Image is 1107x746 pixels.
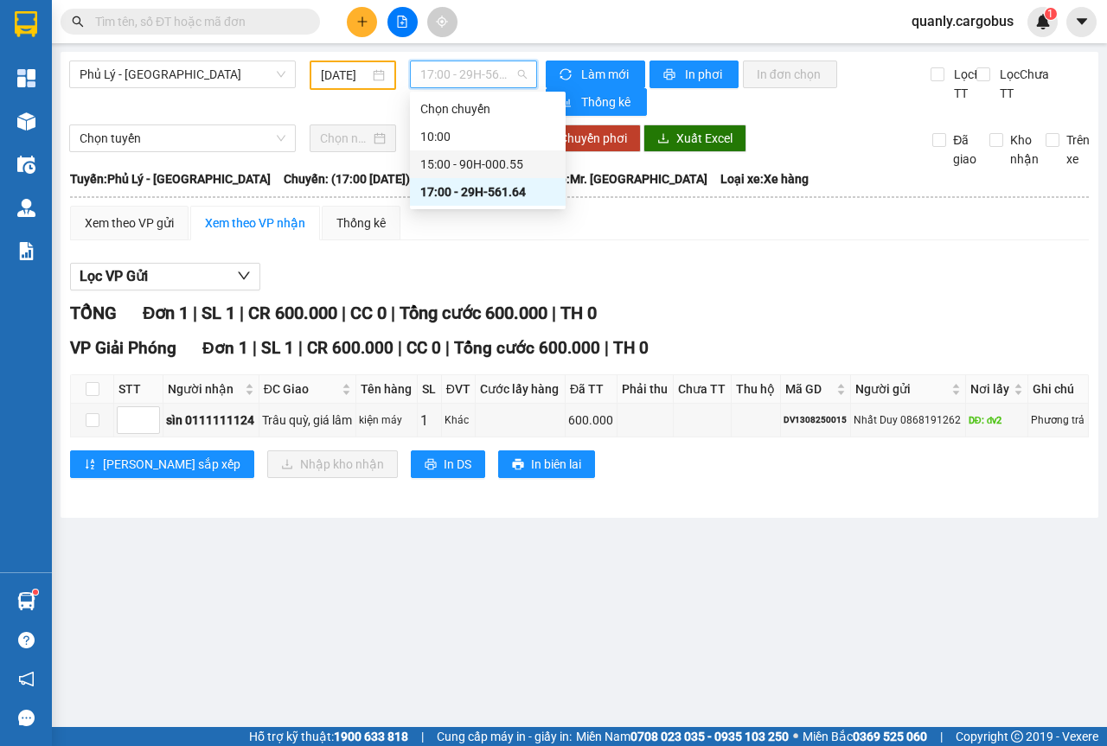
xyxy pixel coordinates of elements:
[17,592,35,610] img: warehouse-icon
[617,375,674,404] th: Phải thu
[387,7,418,37] button: file-add
[784,413,848,427] div: DV1308250015
[347,7,377,37] button: plus
[400,303,547,323] span: Tổng cước 600.000
[420,410,438,431] div: 1
[803,727,927,746] span: Miền Bắc
[17,69,35,87] img: dashboard-icon
[685,65,725,84] span: In phơi
[674,375,732,404] th: Chưa TT
[898,10,1027,32] span: quanly.cargobus
[613,338,649,358] span: TH 0
[418,375,441,404] th: SL
[356,375,418,404] th: Tên hàng
[95,12,299,31] input: Tìm tên, số ĐT hoặc mã đơn
[17,156,35,174] img: warehouse-icon
[17,242,35,260] img: solution-icon
[321,66,369,85] input: 12/08/2025
[114,375,163,404] th: STT
[512,458,524,472] span: printer
[605,338,609,358] span: |
[676,129,733,148] span: Xuất Excel
[205,214,305,233] div: Xem theo VP nhận
[70,450,254,478] button: sort-ascending[PERSON_NAME] sắp xếp
[970,379,1010,399] span: Nơi lấy
[391,303,395,323] span: |
[630,730,789,743] strong: 0708 023 035 - 0935 103 250
[248,303,337,323] span: CR 600.000
[410,95,566,123] div: Chọn chuyến
[420,127,555,146] div: 10:00
[262,411,354,430] div: Trâu quỳ, giá lâm
[444,455,471,474] span: In DS
[534,169,707,188] span: Tài xế: Mr. [GEOGRAPHIC_DATA]
[33,590,38,595] sup: 1
[411,450,485,478] button: printerIn DS
[454,338,600,358] span: Tổng cước 600.000
[420,61,526,87] span: 17:00 - 29H-561.64
[249,727,408,746] span: Hỗ trợ kỹ thuật:
[425,458,437,472] span: printer
[356,16,368,28] span: plus
[720,169,809,188] span: Loại xe: Xe hàng
[406,338,441,358] span: CC 0
[946,131,983,169] span: Đã giao
[442,375,477,404] th: ĐVT
[1074,14,1090,29] span: caret-down
[1066,7,1097,37] button: caret-down
[17,112,35,131] img: warehouse-icon
[1059,131,1097,169] span: Trên xe
[947,65,992,103] span: Lọc Đã TT
[566,375,617,404] th: Đã TT
[437,727,572,746] span: Cung cấp máy in - giấy in:
[398,338,402,358] span: |
[350,303,387,323] span: CC 0
[643,124,746,152] button: downloadXuất Excel
[240,303,244,323] span: |
[781,404,851,437] td: DV1308250015
[253,338,257,358] span: |
[546,88,647,116] button: bar-chartThống kê
[657,132,669,146] span: download
[70,263,260,290] button: Lọc VP Gửi
[267,450,398,478] button: downloadNhập kho nhận
[336,214,386,233] div: Thống kê
[421,727,424,746] span: |
[80,125,285,151] span: Chọn tuyến
[15,11,37,37] img: logo-vxr
[72,16,84,28] span: search
[396,16,408,28] span: file-add
[993,65,1052,103] span: Lọc Chưa TT
[743,61,837,88] button: In đơn chọn
[649,61,739,88] button: printerIn phơi
[568,411,614,430] div: 600.000
[17,199,35,217] img: warehouse-icon
[143,303,189,323] span: Đơn 1
[427,7,458,37] button: aim
[193,303,197,323] span: |
[80,265,148,287] span: Lọc VP Gửi
[1047,8,1053,20] span: 1
[420,99,555,118] div: Chọn chuyến
[853,730,927,743] strong: 0369 525 060
[476,375,566,404] th: Cước lấy hàng
[320,129,370,148] input: Chọn ngày
[969,413,1025,428] div: DĐ: đv2
[552,303,556,323] span: |
[18,710,35,726] span: message
[237,269,251,283] span: down
[264,379,339,399] span: ĐC Giao
[18,632,35,648] span: question-circle
[436,16,448,28] span: aim
[1031,412,1085,429] div: Phương trả
[307,338,394,358] span: CR 600.000
[793,733,798,740] span: ⚪️
[359,412,414,429] div: kiện máy
[166,411,256,430] div: sìn 0111111124
[855,379,948,399] span: Người gửi
[202,338,248,358] span: Đơn 1
[546,61,645,88] button: syncLàm mới
[546,124,641,152] button: Chuyển phơi
[298,338,303,358] span: |
[785,379,833,399] span: Mã GD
